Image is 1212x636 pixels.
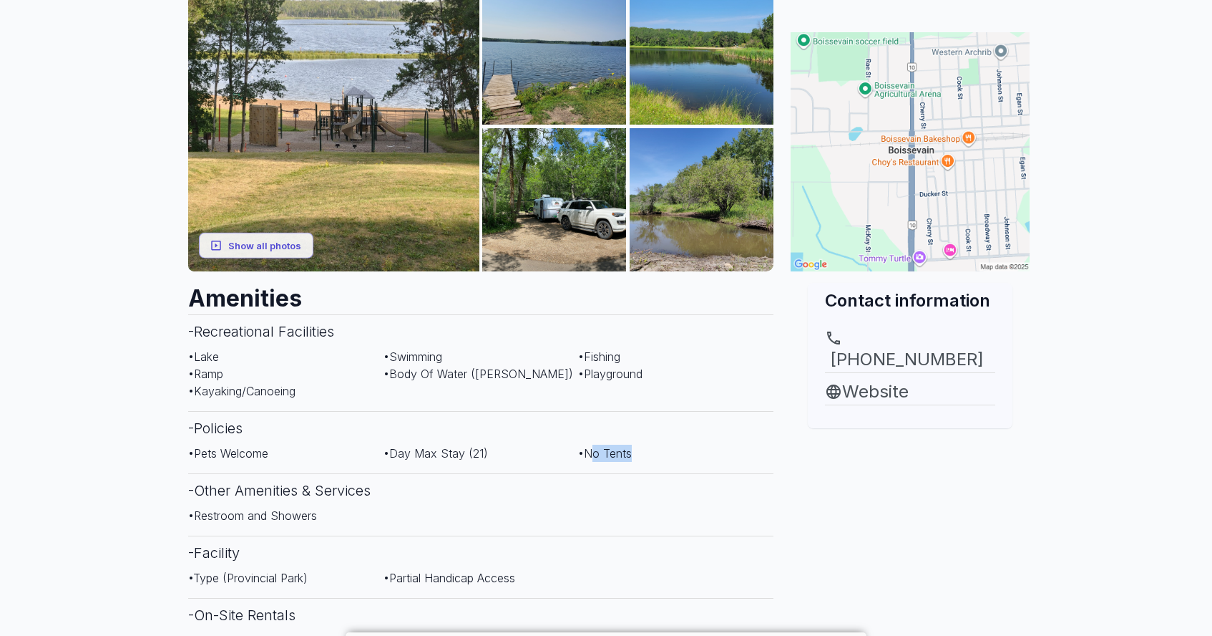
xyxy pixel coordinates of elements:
[383,446,488,461] span: • Day Max Stay (21)
[199,232,313,259] button: Show all photos
[578,350,620,364] span: • Fishing
[188,314,773,348] h3: - Recreational Facilities
[188,509,317,523] span: • Restroom and Showers
[578,367,642,381] span: • Playground
[188,598,773,632] h3: - On-Site Rentals
[188,446,268,461] span: • Pets Welcome
[578,446,632,461] span: • No Tents
[383,350,442,364] span: • Swimming
[825,289,995,312] h2: Contact information
[188,473,773,507] h3: - Other Amenities & Services
[630,128,773,272] img: AAcXr8p79O02MqfvOzyqh066heUUCJitoMnTn-kaIGIkbQ7UgmBg5y_S3bP0uLvJ2hwPXKPqmol137CLst0Q8OTZdoh0eyg7H...
[825,379,995,405] a: Website
[188,411,773,445] h3: - Policies
[188,367,223,381] span: • Ramp
[383,367,573,381] span: • Body Of Water ([PERSON_NAME])
[383,571,515,585] span: • Partial Handicap Access
[825,329,995,372] a: [PHONE_NUMBER]
[188,536,773,569] h3: - Facility
[188,571,308,585] span: • Type (Provincial Park)
[791,32,1030,271] img: Map for Turtle Mountain/Adam Lake Campground
[482,128,626,272] img: AAcXr8rUOkS0SVbGtL-rDvmo6jnV1N7rsdwikw0FrQWjdGI7AC_GBiFiAmAaz8lGrSuE0bLIMFmtxpUmfDXsoLxQl9gsg44OH...
[188,271,773,314] h2: Amenities
[188,384,295,398] span: • Kayaking/Canoeing
[791,428,1030,607] iframe: Advertisement
[188,350,219,364] span: • Lake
